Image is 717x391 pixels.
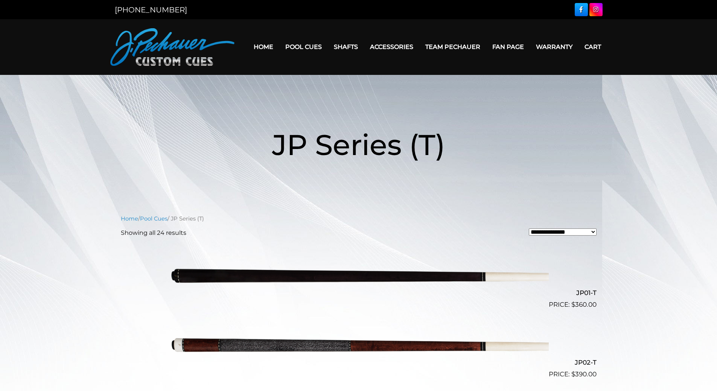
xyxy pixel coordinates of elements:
a: Shafts [328,37,364,56]
a: Pool Cues [279,37,328,56]
a: Warranty [530,37,578,56]
nav: Breadcrumb [121,215,597,223]
img: Pechauer Custom Cues [110,28,234,66]
a: Team Pechauer [419,37,486,56]
a: JP01-T $360.00 [121,243,597,310]
p: Showing all 24 results [121,228,186,237]
bdi: 390.00 [571,370,597,378]
a: [PHONE_NUMBER] [115,5,187,14]
span: $ [571,301,575,308]
a: Home [248,37,279,56]
select: Shop order [529,228,597,236]
a: Accessories [364,37,419,56]
a: Cart [578,37,607,56]
a: JP02-T $390.00 [121,313,597,379]
bdi: 360.00 [571,301,597,308]
span: $ [571,370,575,378]
a: Home [121,215,138,222]
a: Fan Page [486,37,530,56]
h2: JP01-T [121,286,597,300]
img: JP02-T [169,313,549,376]
img: JP01-T [169,243,549,307]
h2: JP02-T [121,355,597,369]
span: JP Series (T) [272,127,445,162]
a: Pool Cues [140,215,167,222]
